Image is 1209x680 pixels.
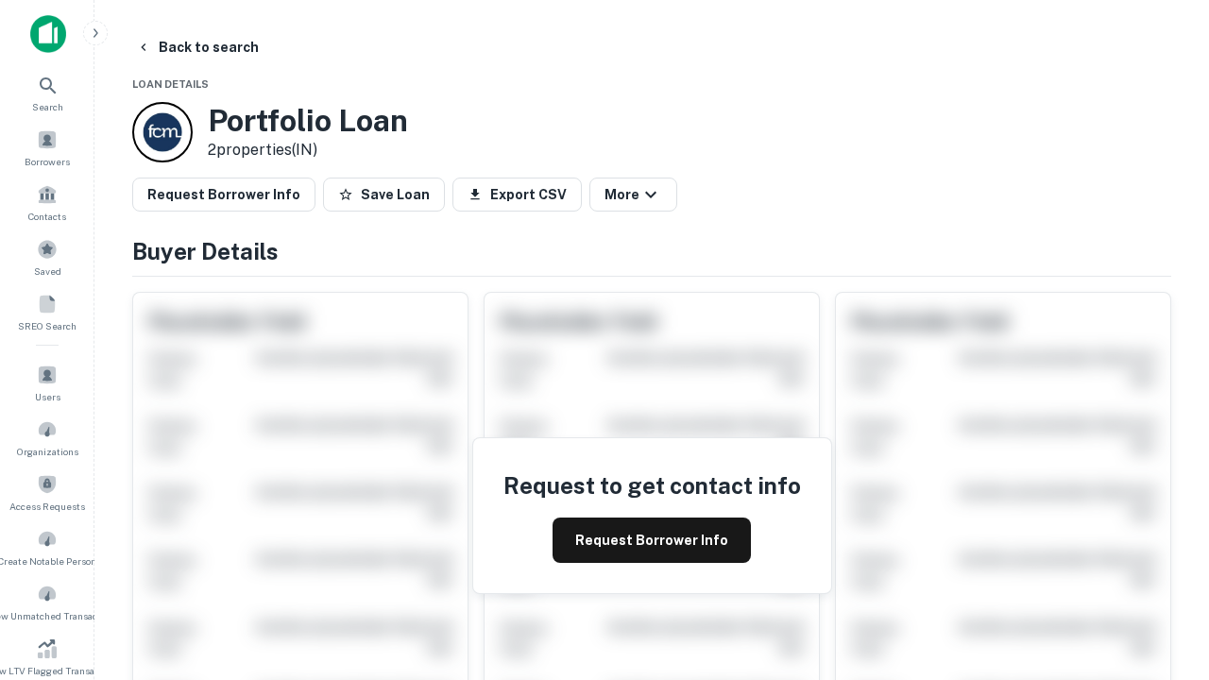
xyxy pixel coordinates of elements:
[208,139,408,161] p: 2 properties (IN)
[6,357,89,408] a: Users
[6,177,89,228] a: Contacts
[553,518,751,563] button: Request Borrower Info
[503,468,801,502] h4: Request to get contact info
[452,178,582,212] button: Export CSV
[18,318,77,333] span: SREO Search
[6,67,89,118] a: Search
[30,15,66,53] img: capitalize-icon.png
[6,576,89,627] a: Review Unmatched Transactions
[132,234,1171,268] h4: Buyer Details
[6,231,89,282] a: Saved
[323,178,445,212] button: Save Loan
[25,154,70,169] span: Borrowers
[6,521,89,572] a: Create Notable Person
[34,263,61,279] span: Saved
[6,286,89,337] a: SREO Search
[28,209,66,224] span: Contacts
[589,178,677,212] button: More
[17,444,78,459] span: Organizations
[208,103,408,139] h3: Portfolio Loan
[6,412,89,463] a: Organizations
[6,467,89,518] a: Access Requests
[1115,468,1209,559] iframe: Chat Widget
[6,122,89,173] a: Borrowers
[32,99,63,114] span: Search
[128,30,266,64] button: Back to search
[9,499,85,514] span: Access Requests
[132,178,315,212] button: Request Borrower Info
[132,78,209,90] span: Loan Details
[35,389,60,404] span: Users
